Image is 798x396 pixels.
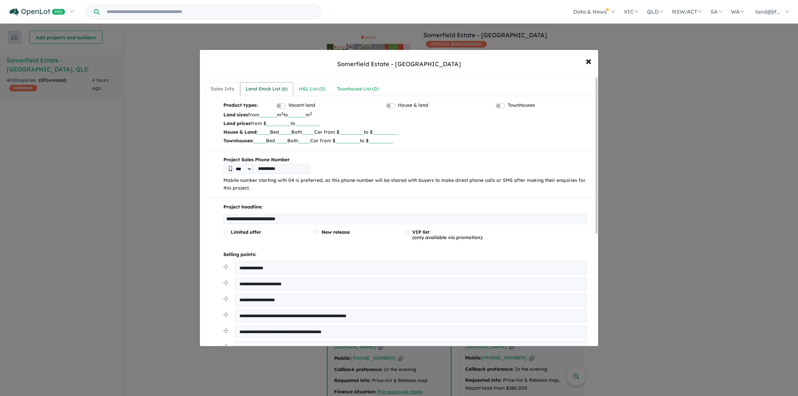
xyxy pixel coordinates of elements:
[223,344,228,349] img: drag.svg
[223,156,587,164] b: Project Sales Phone Number
[223,138,254,144] b: Townhouses:
[288,101,315,109] label: Vacant land
[337,60,461,68] div: Somerfield Estate - [GEOGRAPHIC_DATA]
[299,85,326,93] div: H&L List ( 0 )
[223,177,587,193] p: Mobile number starting with 04 is preferred, as this phone number will be shared with buyers to m...
[398,101,428,109] label: House & land
[322,229,350,235] span: New release
[223,119,587,128] p: from $ to
[223,120,251,126] b: Land prices
[223,312,228,317] img: drag.svg
[101,5,320,19] input: Try estate name, suburb, builder or developer
[246,85,288,93] div: Land Stock List ( 6 )
[223,296,228,301] img: drag.svg
[10,8,65,16] img: Openlot PRO Logo White
[755,8,780,15] span: land@jlf...
[229,166,232,171] img: Phone icon
[223,328,228,333] img: drag.svg
[281,111,283,116] sup: 2
[223,136,587,145] p: Bed Bath Car from $ to $
[223,280,228,285] img: drag.svg
[223,128,587,136] p: Bed Bath Car from $ to $
[412,229,430,235] span: VIP list
[337,85,379,93] div: Townhouse List ( 0 )
[211,85,234,93] div: Sales Info
[231,229,261,235] span: Limited offer
[412,229,483,240] span: (only available via promotion):
[586,54,592,68] span: ×
[223,251,587,259] p: Selling points:
[223,112,248,118] b: Land sizes
[223,203,587,211] p: Project headline:
[508,101,535,109] label: Townhouses
[310,111,312,116] sup: 2
[223,129,258,135] b: House & Land:
[223,264,228,269] img: drag.svg
[223,101,258,110] b: Product types:
[223,110,587,119] p: from m to m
